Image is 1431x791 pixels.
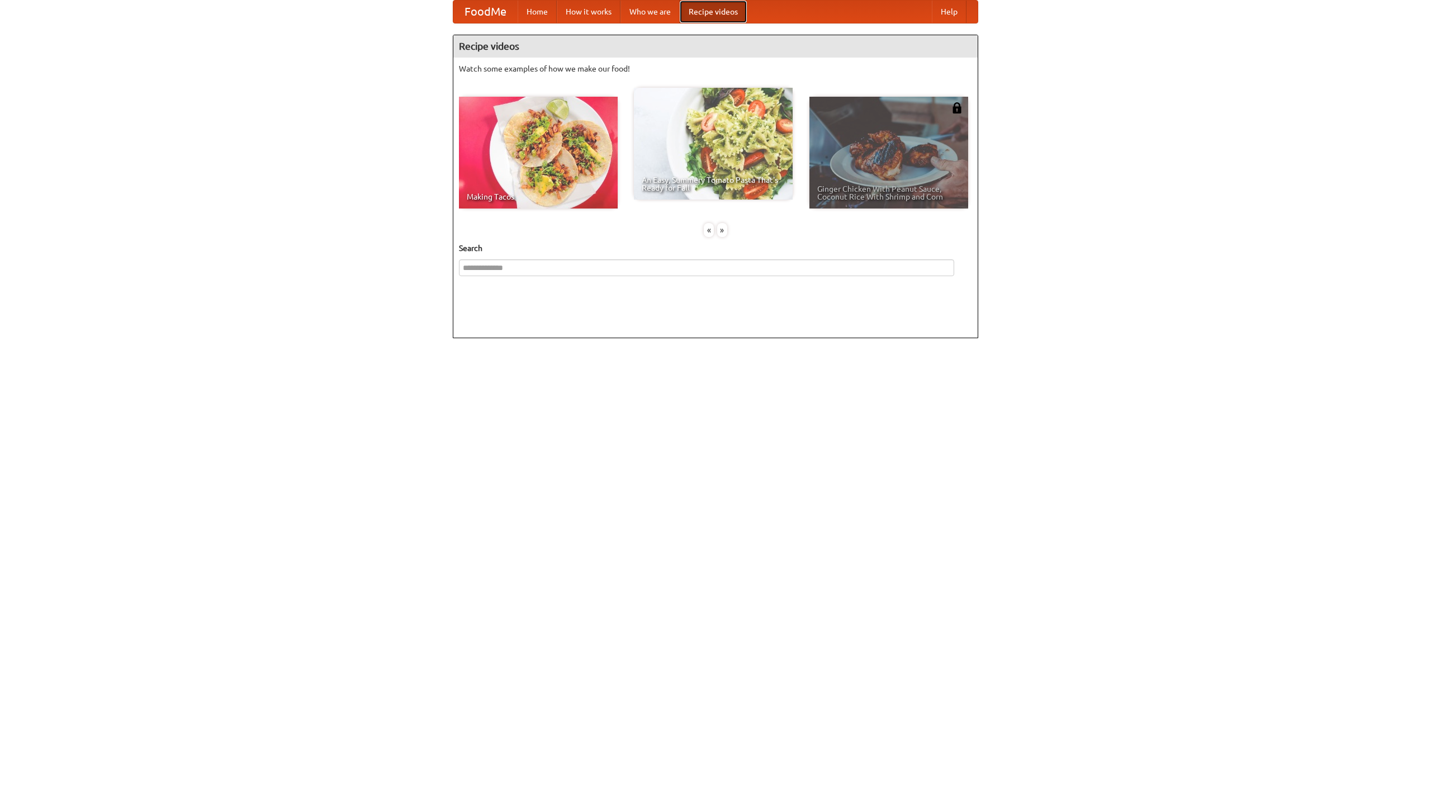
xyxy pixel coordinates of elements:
div: » [717,223,727,237]
a: Help [932,1,966,23]
img: 483408.png [951,102,963,113]
a: Who we are [620,1,680,23]
span: Making Tacos [467,193,610,201]
h5: Search [459,243,972,254]
a: Making Tacos [459,97,618,209]
a: Home [518,1,557,23]
a: Recipe videos [680,1,747,23]
span: An Easy, Summery Tomato Pasta That's Ready for Fall [642,176,785,192]
p: Watch some examples of how we make our food! [459,63,972,74]
h4: Recipe videos [453,35,978,58]
div: « [704,223,714,237]
a: FoodMe [453,1,518,23]
a: An Easy, Summery Tomato Pasta That's Ready for Fall [634,88,793,200]
a: How it works [557,1,620,23]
